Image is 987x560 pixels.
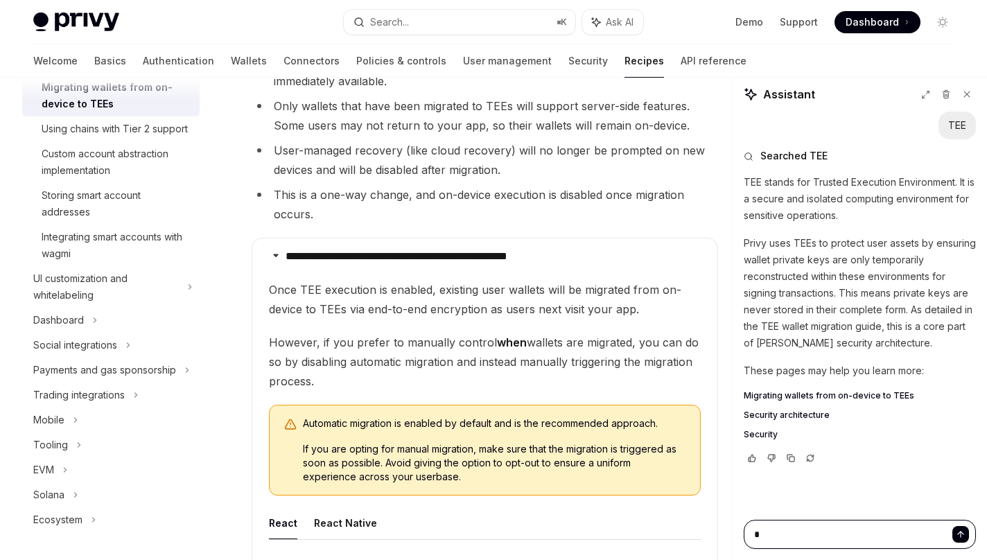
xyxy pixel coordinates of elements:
[252,185,718,224] li: This is a one-way change, and on-device execution is disabled once migration occurs.
[606,15,634,29] span: Ask AI
[760,149,828,163] span: Searched TEE
[269,333,701,391] span: However, if you prefer to manually control wallets are migrated, you can do so by disabling autom...
[344,10,575,35] button: Search...⌘K
[744,410,830,421] span: Security architecture
[231,44,267,78] a: Wallets
[356,44,446,78] a: Policies & controls
[744,390,976,401] a: Migrating wallets from on-device to TEEs
[33,44,78,78] a: Welcome
[33,312,84,329] div: Dashboard
[557,17,567,28] span: ⌘ K
[932,11,954,33] button: Toggle dark mode
[314,507,377,539] button: React Native
[269,280,701,319] span: Once TEE execution is enabled, existing user wallets will be migrated from on-device to TEEs via ...
[94,44,126,78] a: Basics
[497,335,527,349] strong: when
[33,412,64,428] div: Mobile
[42,229,191,262] div: Integrating smart accounts with wagmi
[22,116,200,141] a: Using chains with Tier 2 support
[763,86,815,103] span: Assistant
[143,44,214,78] a: Authentication
[568,44,608,78] a: Security
[42,146,191,179] div: Custom account abstraction implementation
[269,507,297,539] button: React
[835,11,920,33] a: Dashboard
[22,141,200,183] a: Custom account abstraction implementation
[283,418,297,432] svg: Warning
[303,442,686,484] span: If you are opting for manual migration, make sure that the migration is triggered as soon as poss...
[42,121,188,137] div: Using chains with Tier 2 support
[33,462,54,478] div: EVM
[780,15,818,29] a: Support
[744,429,778,440] span: Security
[303,417,686,430] span: Automatic migration is enabled by default and is the recommended approach.
[33,362,176,378] div: Payments and gas sponsorship
[735,15,763,29] a: Demo
[948,119,966,132] div: TEE
[463,44,552,78] a: User management
[252,96,718,135] li: Only wallets that have been migrated to TEEs will support server-side features. Some users may no...
[681,44,746,78] a: API reference
[744,429,976,440] a: Security
[846,15,899,29] span: Dashboard
[952,526,969,543] button: Send message
[33,387,125,403] div: Trading integrations
[33,487,64,503] div: Solana
[22,225,200,266] a: Integrating smart accounts with wagmi
[42,187,191,220] div: Storing smart account addresses
[744,410,976,421] a: Security architecture
[582,10,643,35] button: Ask AI
[33,270,179,304] div: UI customization and whitelabeling
[33,12,119,32] img: light logo
[33,511,82,528] div: Ecosystem
[744,174,976,224] p: TEE stands for Trusted Execution Environment. It is a secure and isolated computing environment f...
[22,183,200,225] a: Storing smart account addresses
[744,390,914,401] span: Migrating wallets from on-device to TEEs
[744,362,976,379] p: These pages may help you learn more:
[33,337,117,353] div: Social integrations
[624,44,664,78] a: Recipes
[744,235,976,351] p: Privy uses TEEs to protect user assets by ensuring wallet private keys are only temporarily recon...
[33,437,68,453] div: Tooling
[370,14,409,30] div: Search...
[252,141,718,180] li: User-managed recovery (like cloud recovery) will no longer be prompted on new devices and will be...
[283,44,340,78] a: Connectors
[744,149,976,163] button: Searched TEE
